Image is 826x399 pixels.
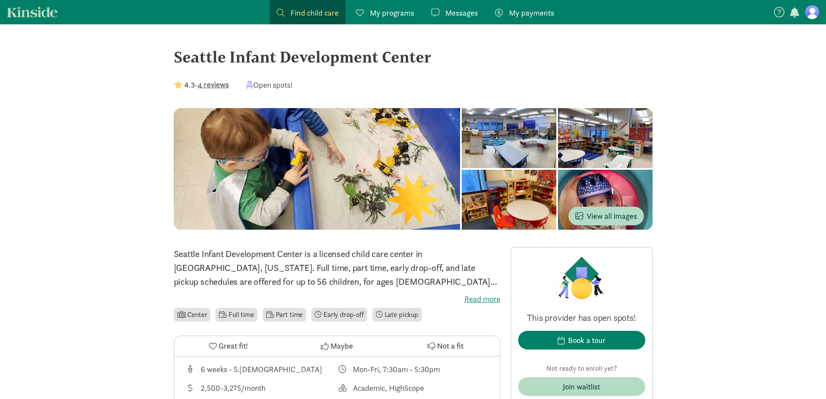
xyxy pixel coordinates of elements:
span: My payments [509,7,554,19]
span: My programs [370,7,414,19]
span: View all images [575,210,637,222]
img: Provider logo [556,254,607,301]
label: Read more [174,294,500,304]
button: View all images [568,207,644,225]
span: Find child care [291,7,339,19]
p: This provider has open spots! [518,312,645,324]
div: Open spots! [246,79,293,91]
div: Mon-Fri, 7:30am - 5:30pm [353,363,440,375]
div: Seattle Infant Development Center [174,45,653,69]
li: Part time [263,308,306,322]
li: Late pickup [372,308,422,322]
div: Age range for children that this provider cares for [185,363,337,375]
span: Not a fit [437,340,464,352]
div: This provider's education philosophy [337,382,490,394]
button: Join waitlist [518,377,645,396]
p: Seattle Infant Development Center is a licensed child care center in [GEOGRAPHIC_DATA], [US_STATE... [174,247,500,289]
button: Maybe [283,336,391,356]
span: Maybe [330,340,353,352]
div: Class schedule [337,363,490,375]
li: Full time [215,308,257,322]
span: Great fit! [219,340,248,352]
div: Join waitlist [563,381,600,392]
strong: 4.3 [184,80,195,90]
a: Kinside [7,7,58,17]
button: Great fit! [174,336,283,356]
div: 6 weeks - 5.[DEMOGRAPHIC_DATA] [201,363,322,375]
p: Not ready to enroll yet? [518,363,645,374]
li: Early drop-off [311,308,367,322]
button: Not a fit [391,336,500,356]
button: Book a tour [518,331,645,350]
div: Book a tour [568,334,606,346]
div: Average tuition for this program [185,382,337,394]
div: 2,500-3,275/month [201,382,265,394]
li: Center [174,308,211,322]
div: - [174,79,229,91]
span: Messages [445,7,478,19]
div: Academic, HighScope [353,382,424,394]
button: 4 reviews [198,79,229,90]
